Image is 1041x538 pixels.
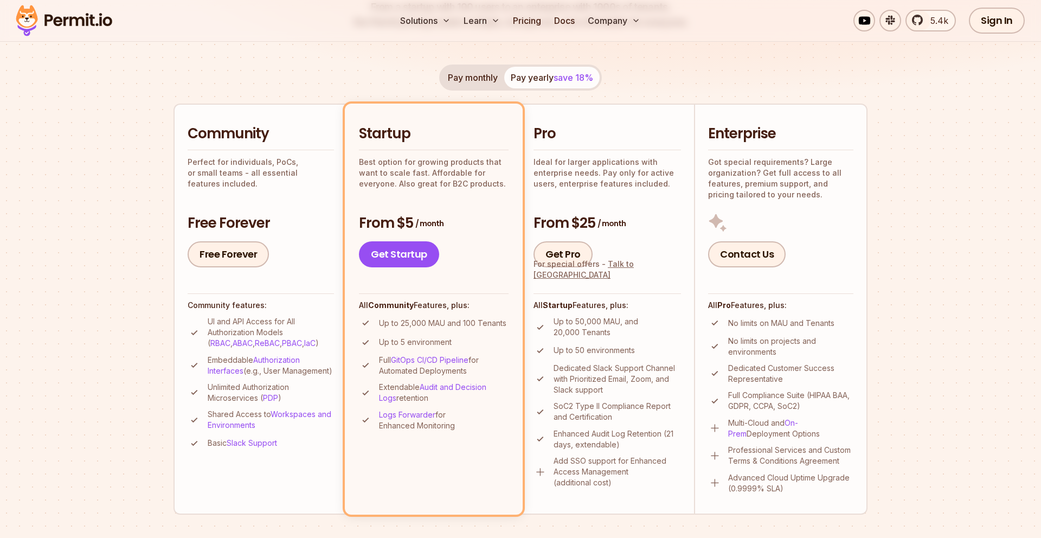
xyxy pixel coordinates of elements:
p: Shared Access to [208,409,334,431]
a: On-Prem [728,418,798,438]
a: ABAC [233,338,253,348]
h3: From $25 [534,214,681,233]
a: IaC [304,338,316,348]
p: Professional Services and Custom Terms & Conditions Agreement [728,445,853,466]
a: ReBAC [255,338,280,348]
h3: From $5 [359,214,509,233]
p: Up to 25,000 MAU and 100 Tenants [379,318,506,329]
a: PDP [263,393,278,402]
p: No limits on MAU and Tenants [728,318,834,329]
span: / month [597,218,626,229]
h2: Community [188,124,334,144]
p: Unlimited Authorization Microservices ( ) [208,382,334,403]
p: Extendable retention [379,382,509,403]
a: Slack Support [227,438,277,447]
strong: Startup [543,300,573,310]
a: Get Pro [534,241,593,267]
p: UI and API Access for All Authorization Models ( , , , , ) [208,316,334,349]
a: Audit and Decision Logs [379,382,486,402]
button: Solutions [396,10,455,31]
h2: Startup [359,124,509,144]
p: Up to 5 environment [379,337,452,348]
p: Add SSO support for Enhanced Access Management (additional cost) [554,456,681,488]
a: Free Forever [188,241,269,267]
p: Up to 50 environments [554,345,635,356]
p: No limits on projects and environments [728,336,853,357]
img: Permit logo [11,2,117,39]
a: RBAC [210,338,230,348]
p: Got special requirements? Large organization? Get full access to all features, premium support, a... [708,157,853,200]
h4: All Features, plus: [359,300,509,311]
h3: Free Forever [188,214,334,233]
button: Company [583,10,645,31]
a: Contact Us [708,241,786,267]
span: 5.4k [924,14,948,27]
p: Dedicated Slack Support Channel with Prioritized Email, Zoom, and Slack support [554,363,681,395]
a: Docs [550,10,579,31]
p: Enhanced Audit Log Retention (21 days, extendable) [554,428,681,450]
a: Logs Forwarder [379,410,435,419]
a: 5.4k [905,10,956,31]
p: Ideal for larger applications with enterprise needs. Pay only for active users, enterprise featur... [534,157,681,189]
strong: Community [368,300,414,310]
a: Authorization Interfaces [208,355,300,375]
p: Full for Automated Deployments [379,355,509,376]
h4: All Features, plus: [708,300,853,311]
h2: Enterprise [708,124,853,144]
a: Get Startup [359,241,439,267]
h2: Pro [534,124,681,144]
p: Dedicated Customer Success Representative [728,363,853,385]
p: for Enhanced Monitoring [379,409,509,431]
h4: Community features: [188,300,334,311]
a: Pricing [509,10,545,31]
button: Pay monthly [441,67,504,88]
p: Advanced Cloud Uptime Upgrade (0.9999% SLA) [728,472,853,494]
p: Full Compliance Suite (HIPAA BAA, GDPR, CCPA, SoC2) [728,390,853,412]
button: Learn [459,10,504,31]
p: Embeddable (e.g., User Management) [208,355,334,376]
a: GitOps CI/CD Pipeline [391,355,468,364]
p: Up to 50,000 MAU, and 20,000 Tenants [554,316,681,338]
span: / month [415,218,444,229]
p: Multi-Cloud and Deployment Options [728,418,853,439]
p: Best option for growing products that want to scale fast. Affordable for everyone. Also great for... [359,157,509,189]
p: SoC2 Type II Compliance Report and Certification [554,401,681,422]
a: PBAC [282,338,302,348]
p: Basic [208,438,277,449]
a: Sign In [969,8,1025,34]
strong: Pro [717,300,731,310]
div: For special offers - [534,259,681,280]
h4: All Features, plus: [534,300,681,311]
p: Perfect for individuals, PoCs, or small teams - all essential features included. [188,157,334,189]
